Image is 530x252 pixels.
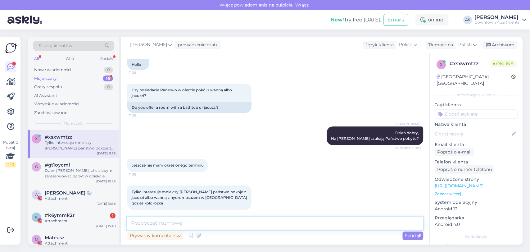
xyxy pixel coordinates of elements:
[35,237,38,242] span: M
[426,42,453,48] div: Tłumacz na
[482,41,517,49] div: Archiwum
[64,121,84,126] span: Moje czaty
[491,60,516,67] span: Online
[34,101,79,107] div: Wszystkie wiadomości
[130,41,167,48] span: [PERSON_NAME]
[35,215,38,219] span: k
[99,55,114,63] div: Socials
[34,84,62,90] div: Czaty zespołu
[435,131,510,137] input: Dodaj nazwę
[45,140,116,151] div: Tylko interesuje mnie czy [PERSON_NAME] państwo pokoje z jacuzzi albo wanną z hydromasażem w [GEO...
[39,43,72,49] span: Szukaj klientów
[45,196,116,201] div: Attachment
[97,151,116,156] div: [DATE] 11:58
[127,102,251,113] div: Do you offer a room with a bathtub or jacuzzi?
[435,165,494,174] div: Poproś o numer telefonu
[435,121,518,128] p: Nazwa klienta
[363,42,394,48] div: Język Klienta
[395,145,421,150] span: Widziane ✓ 11:36
[45,190,93,196] span: Wiktoria Łukiewska 🦭
[435,176,518,183] p: Odwiedzone strony
[293,2,310,8] span: Włącz
[437,74,511,87] div: [GEOGRAPHIC_DATA], [GEOGRAPHIC_DATA]
[35,164,38,169] span: g
[399,41,412,48] span: Polish
[96,224,116,228] div: [DATE] 15:48
[96,179,116,184] div: [DATE] 10:29
[104,67,113,73] div: 0
[64,55,75,63] div: Web
[5,42,17,54] img: Askly Logo
[34,192,39,197] span: W
[103,76,113,82] div: 16
[435,191,518,197] p: Zobacz więcej ...
[440,62,442,67] span: x
[383,14,408,26] button: Emails
[33,55,40,63] div: All
[45,235,65,241] span: Mateusz
[34,110,67,116] div: Zarchiwizowane
[35,136,38,141] span: x
[129,70,152,75] span: 11:28
[45,134,72,140] span: #xsxwmtzz
[395,121,421,126] span: [PERSON_NAME]
[435,234,518,240] div: Dodatkowy
[129,113,152,118] span: 11:29
[435,199,518,206] p: System operacyjny
[474,20,519,25] div: Downtown Apartments
[45,162,70,168] span: #gt1oycml
[45,218,116,224] div: Attachment
[435,215,518,221] p: Przeglądarka
[458,41,472,48] span: Polish
[45,168,116,179] div: Dzień [PERSON_NAME], chciałabym zarezerwować pobyt w obiekcie Letnica seaside przez booking. Będę...
[34,67,71,73] div: Nowe wiadomości
[435,221,518,228] p: Android 4.0
[132,163,204,167] span: Jeszcze nie mam określonego terminu
[175,42,219,48] div: prowadzenie czatu
[450,60,491,67] div: # xsxwmtzz
[45,241,116,246] div: Attachment
[97,201,116,206] div: [DATE] 15:58
[129,210,152,215] span: 11:58
[435,183,483,189] a: [URL][DOMAIN_NAME]
[331,16,381,24] div: Try free [DATE]:
[474,15,519,20] div: [PERSON_NAME]
[5,162,16,167] div: 2 / 3
[331,17,344,23] b: New!
[474,15,526,25] a: [PERSON_NAME]Downtown Apartments
[435,141,518,148] p: Email klienta
[435,92,518,98] div: Informacje o kliencie
[132,190,248,205] span: Tylko interesuje mnie czy [PERSON_NAME] państwo pokoje z jacuzzi albo wanną z hydromasażem w [GEO...
[435,206,518,212] p: Android 13
[435,102,518,108] p: Tagi klienta
[132,88,233,98] span: Czy posiadacie Państwo w ofercie pokój z wanną albo jacuzzi?
[435,109,518,119] input: Dodać etykietę
[104,84,113,90] div: 0
[5,140,16,167] div: Popatrz tutaj
[129,172,152,177] span: 11:56
[127,59,149,70] div: Hello
[435,148,474,156] div: Poproś o e-mail
[435,243,518,250] p: Notatki
[405,233,421,238] span: Send
[45,213,75,218] span: #k6ymmk2r
[34,76,57,82] div: Moje czaty
[110,213,116,218] div: 1
[127,231,183,240] div: Prywatny komentarz
[463,16,472,24] div: AS
[34,93,57,99] div: AI Assistant
[415,14,448,25] div: online
[435,159,518,165] p: Telefon klienta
